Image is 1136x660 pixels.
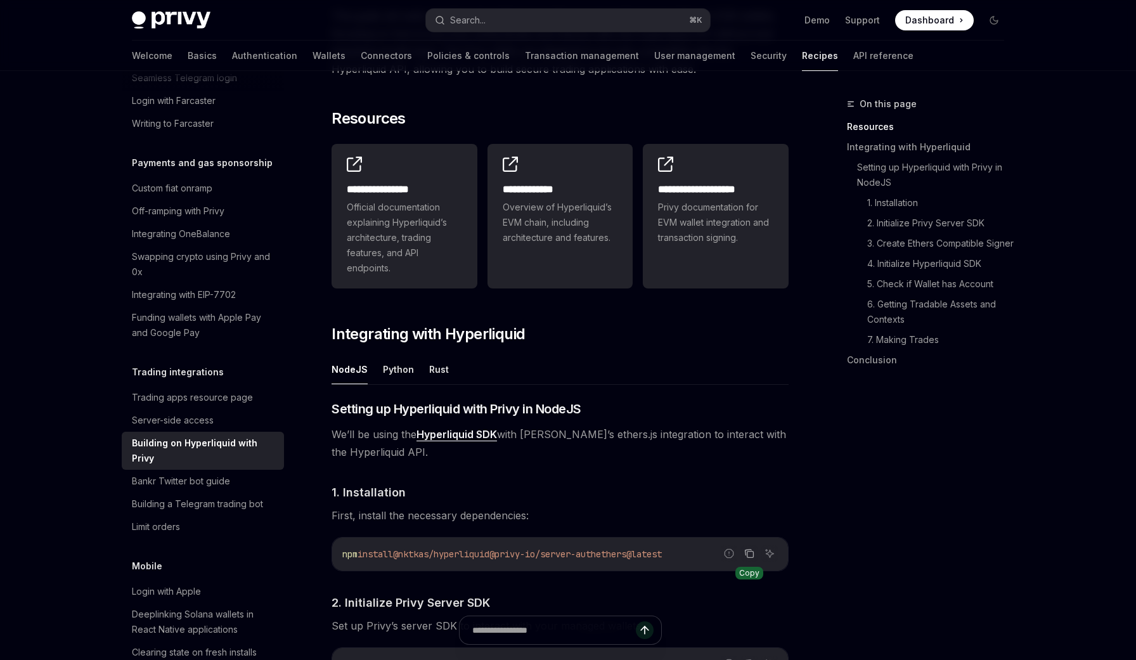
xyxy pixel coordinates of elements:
a: Server-side access [122,409,284,432]
a: Limit orders [122,515,284,538]
div: Copy [735,567,763,579]
div: Limit orders [132,519,180,534]
span: 2. Initialize Privy Server SDK [332,594,490,611]
span: Overview of Hyperliquid’s EVM chain, including architecture and features. [503,200,618,245]
a: **** **** **** *Official documentation explaining Hyperliquid’s architecture, trading features, a... [332,144,477,288]
a: Demo [804,14,830,27]
button: Copy the contents from the code block [741,545,758,562]
button: Ask AI [761,545,778,562]
a: Swapping crypto using Privy and 0x [122,245,284,283]
div: Search... [450,13,486,28]
a: Bankr Twitter bot guide [122,470,284,493]
span: We’ll be using the with [PERSON_NAME]’s ethers.js integration to interact with the Hyperliquid API. [332,425,789,461]
div: Custom fiat onramp [132,181,212,196]
a: Welcome [132,41,172,71]
div: Off-ramping with Privy [132,204,224,219]
div: Login with Apple [132,584,201,599]
span: Dashboard [905,14,954,27]
a: Resources [847,117,1014,137]
div: Writing to Farcaster [132,116,214,131]
span: ⌘ K [689,15,702,25]
div: Building on Hyperliquid with Privy [132,436,276,466]
span: 1. Installation [332,484,406,501]
span: Resources [332,108,406,129]
a: 5. Check if Wallet has Account [867,274,1014,294]
a: Recipes [802,41,838,71]
a: 7. Making Trades [867,330,1014,350]
div: Building a Telegram trading bot [132,496,263,512]
button: Python [383,354,414,384]
a: 2. Initialize Privy Server SDK [867,213,1014,233]
a: API reference [853,41,913,71]
div: Bankr Twitter bot guide [132,474,230,489]
a: Hyperliquid SDK [416,428,497,441]
span: ethers@latest [596,548,662,560]
a: Integrating with Hyperliquid [847,137,1014,157]
div: Integrating OneBalance [132,226,230,242]
a: Security [751,41,787,71]
button: Report incorrect code [721,545,737,562]
a: Transaction management [525,41,639,71]
h5: Payments and gas sponsorship [132,155,273,171]
span: @nktkas/hyperliquid [393,548,489,560]
a: Building on Hyperliquid with Privy [122,432,284,470]
a: Wallets [313,41,345,71]
a: Login with Apple [122,580,284,603]
a: Off-ramping with Privy [122,200,284,223]
h5: Mobile [132,559,162,574]
span: Privy documentation for EVM wallet integration and transaction signing. [658,200,773,245]
a: 4. Initialize Hyperliquid SDK [867,254,1014,274]
a: Custom fiat onramp [122,177,284,200]
button: Send message [636,621,654,639]
a: Dashboard [895,10,974,30]
a: User management [654,41,735,71]
a: Integrating OneBalance [122,223,284,245]
div: Server-side access [132,413,214,428]
a: **** **** ***Overview of Hyperliquid’s EVM chain, including architecture and features. [487,144,633,288]
span: Official documentation explaining Hyperliquid’s architecture, trading features, and API endpoints. [347,200,462,276]
h5: Trading integrations [132,365,224,380]
span: install [358,548,393,560]
div: Deeplinking Solana wallets in React Native applications [132,607,276,637]
a: **** **** **** *****Privy documentation for EVM wallet integration and transaction signing. [643,144,789,288]
a: Authentication [232,41,297,71]
span: Integrating with Hyperliquid [332,324,525,344]
span: @privy-io/server-auth [489,548,596,560]
span: npm [342,548,358,560]
a: Support [845,14,880,27]
div: Clearing state on fresh installs [132,645,257,660]
span: On this page [860,96,917,112]
div: Trading apps resource page [132,390,253,405]
a: Setting up Hyperliquid with Privy in NodeJS [857,157,1014,193]
div: Swapping crypto using Privy and 0x [132,249,276,280]
button: Toggle dark mode [984,10,1004,30]
a: 3. Create Ethers Compatible Signer [867,233,1014,254]
div: Login with Farcaster [132,93,216,108]
a: Login with Farcaster [122,89,284,112]
a: Writing to Farcaster [122,112,284,135]
button: Search...⌘K [426,9,710,32]
a: Conclusion [847,350,1014,370]
a: Basics [188,41,217,71]
a: Integrating with EIP-7702 [122,283,284,306]
button: Rust [429,354,449,384]
a: 6. Getting Tradable Assets and Contexts [867,294,1014,330]
span: Setting up Hyperliquid with Privy in NodeJS [332,400,581,418]
button: NodeJS [332,354,368,384]
a: Building a Telegram trading bot [122,493,284,515]
a: Connectors [361,41,412,71]
a: Funding wallets with Apple Pay and Google Pay [122,306,284,344]
img: dark logo [132,11,210,29]
div: Funding wallets with Apple Pay and Google Pay [132,310,276,340]
div: Integrating with EIP-7702 [132,287,236,302]
span: First, install the necessary dependencies: [332,507,789,524]
a: 1. Installation [867,193,1014,213]
a: Policies & controls [427,41,510,71]
a: Trading apps resource page [122,386,284,409]
a: Deeplinking Solana wallets in React Native applications [122,603,284,641]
